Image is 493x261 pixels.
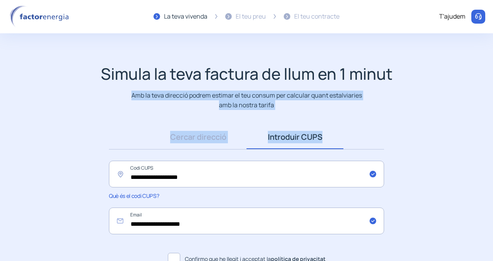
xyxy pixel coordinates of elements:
div: T'ajudem [439,12,465,22]
div: La teva vivenda [164,12,207,22]
p: Amb la teva direcció podrem estimar el teu consum per calcular quant estalviaries amb la nostra t... [130,91,364,110]
div: El teu preu [236,12,266,22]
div: El teu contracte [294,12,340,22]
img: logo factor [8,5,74,28]
span: Què és el codi CUPS? [109,192,159,199]
a: Introduir CUPS [246,125,343,149]
a: Cercar direcció [150,125,246,149]
h1: Simula la teva factura de llum en 1 minut [101,64,393,83]
img: llamar [474,13,482,21]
